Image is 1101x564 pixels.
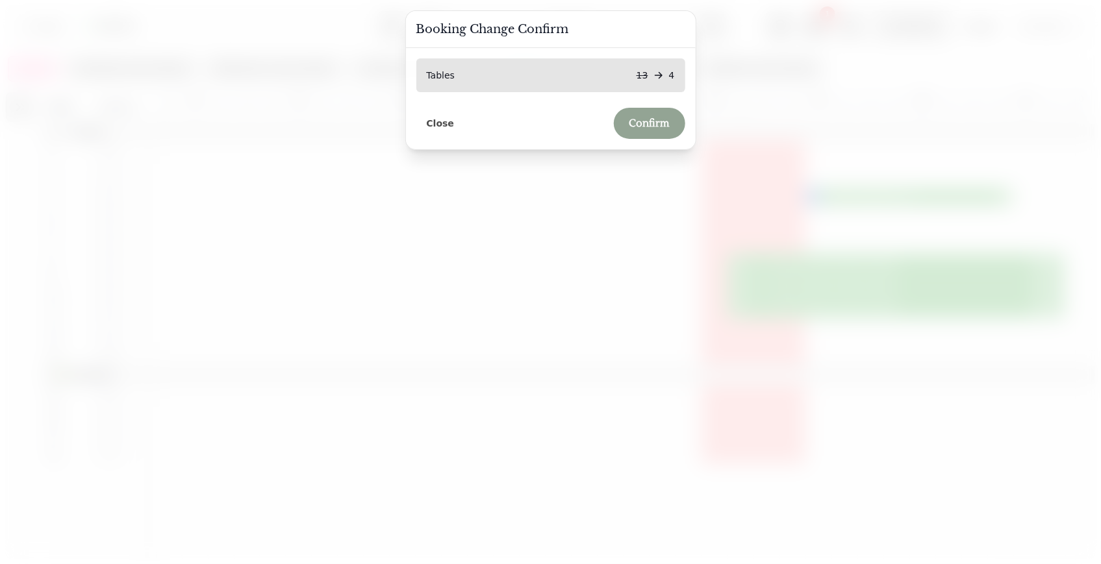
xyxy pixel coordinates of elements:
[416,21,685,37] h3: Booking Change Confirm
[669,69,675,82] p: 4
[629,118,670,129] span: Confirm
[614,108,685,139] button: Confirm
[416,115,465,132] button: Close
[637,69,648,82] p: 13
[427,119,455,128] span: Close
[427,69,455,82] p: Tables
